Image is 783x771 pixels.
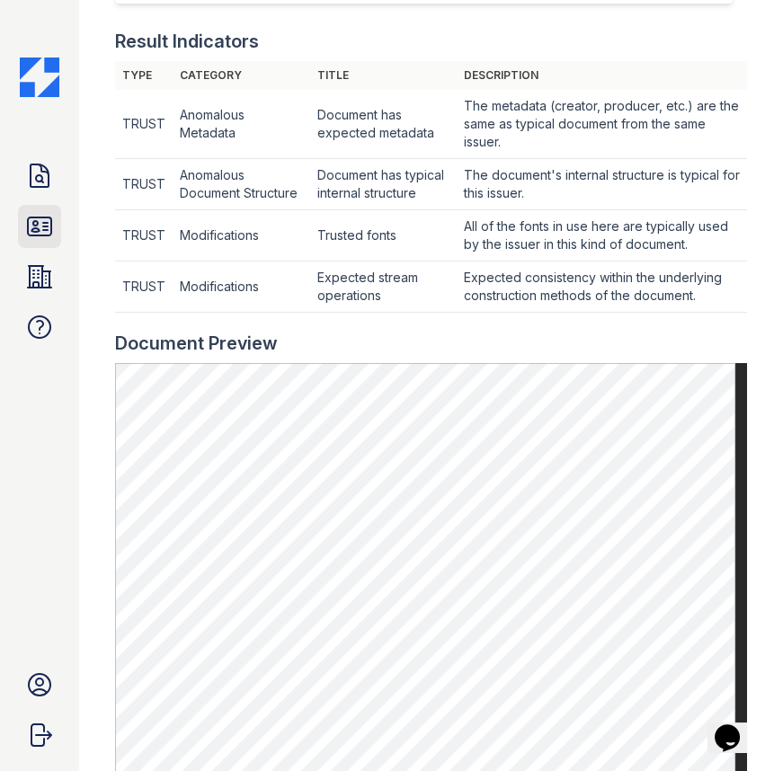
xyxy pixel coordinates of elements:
[115,29,259,54] div: Result Indicators
[707,699,765,753] iframe: chat widget
[115,61,173,90] th: Type
[173,61,310,90] th: Category
[115,90,173,159] td: TRUST
[310,90,457,159] td: Document has expected metadata
[457,90,747,159] td: The metadata (creator, producer, etc.) are the same as typical document from the same issuer.
[310,210,457,261] td: Trusted fonts
[310,159,457,210] td: Document has typical internal structure
[173,159,310,210] td: Anomalous Document Structure
[173,261,310,313] td: Modifications
[457,261,747,313] td: Expected consistency within the underlying construction methods of the document.
[173,210,310,261] td: Modifications
[115,210,173,261] td: TRUST
[310,261,457,313] td: Expected stream operations
[115,331,278,356] div: Document Preview
[115,159,173,210] td: TRUST
[457,210,747,261] td: All of the fonts in use here are typically used by the issuer in this kind of document.
[310,61,457,90] th: Title
[457,61,747,90] th: Description
[457,159,747,210] td: The document's internal structure is typical for this issuer.
[115,261,173,313] td: TRUST
[20,58,59,97] img: CE_Icon_Blue-c292c112584629df590d857e76928e9f676e5b41ef8f769ba2f05ee15b207248.png
[173,90,310,159] td: Anomalous Metadata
